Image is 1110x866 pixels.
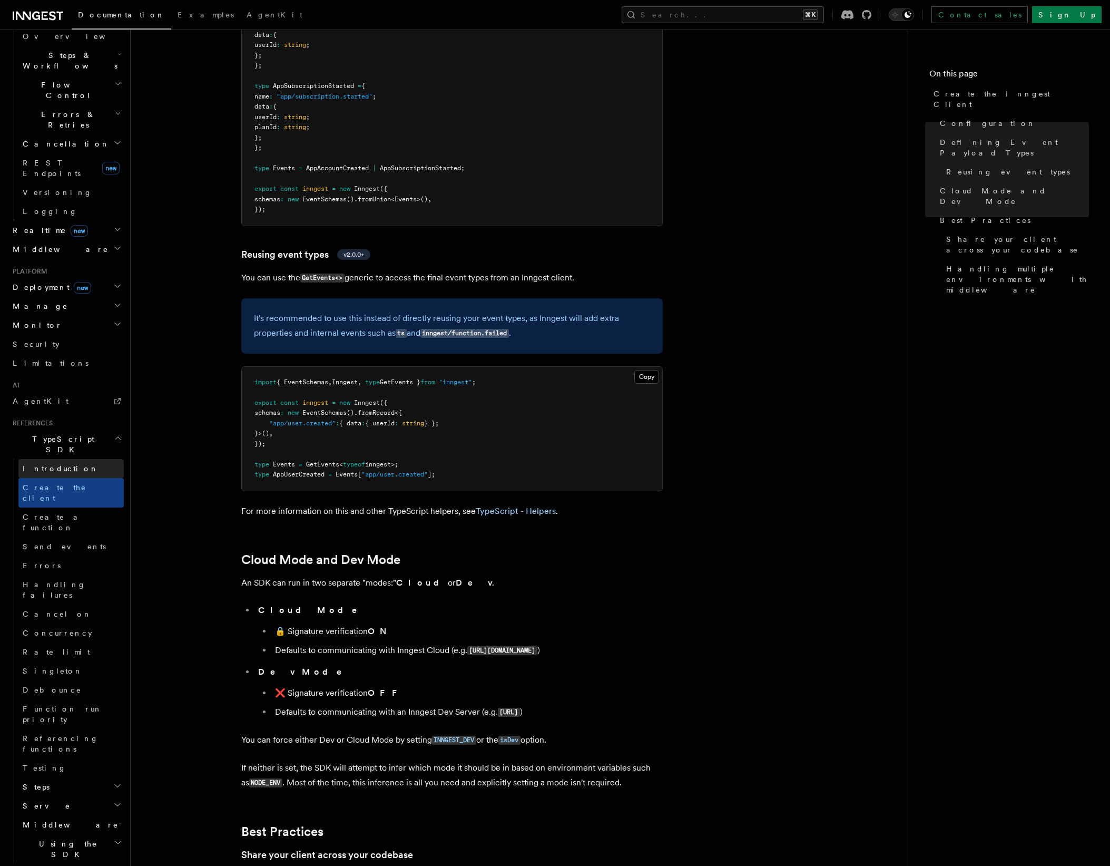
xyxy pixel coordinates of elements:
a: REST Endpointsnew [18,153,124,183]
span: = [299,164,302,172]
a: Cancel on [18,605,124,624]
span: Flow Control [18,80,114,101]
span: Events [273,164,295,172]
p: You can force either Dev or Cloud Mode by setting or the option. [241,733,663,748]
span: Realtime [8,225,88,236]
a: Security [8,335,124,354]
a: TypeScript - Helpers [476,506,556,516]
span: GetEvents } [380,378,420,386]
span: new [339,399,350,406]
span: export [254,185,277,192]
span: }); [254,440,266,447]
a: Introduction [18,459,124,478]
span: schemas [254,196,280,203]
a: Rate limit [18,643,124,661]
li: Defaults to communicating with an Inngest Dev Server (e.g. ) [272,705,663,720]
span: : [395,420,398,427]
span: , [358,378,361,386]
span: AgentKit [13,397,68,405]
span: : [277,41,280,48]
code: NODE_ENV [249,779,282,787]
strong: Cloud [396,578,448,588]
button: Steps [18,777,124,796]
span: new [74,282,91,294]
span: : [269,103,273,110]
button: Toggle dark mode [889,8,914,21]
a: Function run priority [18,699,124,729]
span: Debounce [23,686,82,694]
a: Configuration [936,114,1089,133]
a: Contact sales [931,6,1028,23]
span: Introduction [23,464,99,473]
span: = [299,461,302,468]
a: Sign Up [1032,6,1102,23]
span: Events [273,461,295,468]
span: { data [339,420,361,427]
span: AppSubscriptionStarted [380,164,461,172]
span: Referencing functions [23,734,99,753]
span: References [8,419,53,427]
span: Logging [23,207,77,216]
span: EventSchemas [302,409,347,416]
span: < [339,461,343,468]
span: "app/subscription.started" [277,93,372,100]
span: REST Endpoints [23,159,81,178]
p: You can use the generic to access the final event types from an Inngest client. [241,270,663,286]
span: userId [254,113,277,121]
span: Defining Event Payload Types [940,137,1089,158]
span: Events [336,471,358,478]
li: 🔒 Signature verification [272,624,663,639]
span: .fromRecord [354,409,395,416]
strong: ON [368,626,392,636]
span: Create the client [23,483,86,502]
span: type [365,378,380,386]
span: : [361,420,365,427]
span: : [269,93,273,100]
span: string [284,123,306,131]
span: }; [254,144,262,151]
span: Monitor [8,320,62,330]
span: Errors [23,561,61,570]
span: : [280,196,284,203]
div: TypeScript SDK [8,459,124,864]
span: Documentation [78,11,165,19]
a: Create a function [18,508,124,537]
span: "inngest" [439,378,472,386]
a: Versioning [18,183,124,202]
a: Reusing event types [942,162,1089,181]
span: "app/user.created" [361,471,428,478]
span: Inngest [332,378,358,386]
span: Cloud Mode and Dev Mode [940,186,1089,207]
span: Cancellation [18,139,110,149]
span: type [254,471,269,478]
span: ; [472,378,476,386]
span: ; [306,41,310,48]
a: AgentKit [8,392,124,411]
span: new [288,196,299,203]
span: const [280,399,299,406]
span: ; [306,113,310,121]
span: Serve [18,801,71,811]
button: Manage [8,297,124,316]
button: Middleware [8,240,124,259]
button: Errors & Retries [18,105,124,134]
span: v2.0.0+ [343,250,364,259]
a: Handling multiple environments with middleware [942,259,1089,299]
span: { userId [365,420,395,427]
span: Versioning [23,188,92,197]
span: EventSchemas [302,196,347,203]
span: Handling failures [23,580,86,599]
span: Middleware [8,244,109,255]
strong: Dev Mode [258,667,357,677]
code: GetEvents<> [300,274,345,283]
span: }; [254,62,262,69]
button: Middleware [18,815,124,834]
a: AgentKit [240,3,309,28]
span: import [254,378,277,386]
a: Defining Event Payload Types [936,133,1089,162]
button: Using the SDK [18,834,124,864]
button: TypeScript SDK [8,430,124,459]
span: Middleware [18,820,119,830]
a: Logging [18,202,124,221]
a: Concurrency [18,624,124,643]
